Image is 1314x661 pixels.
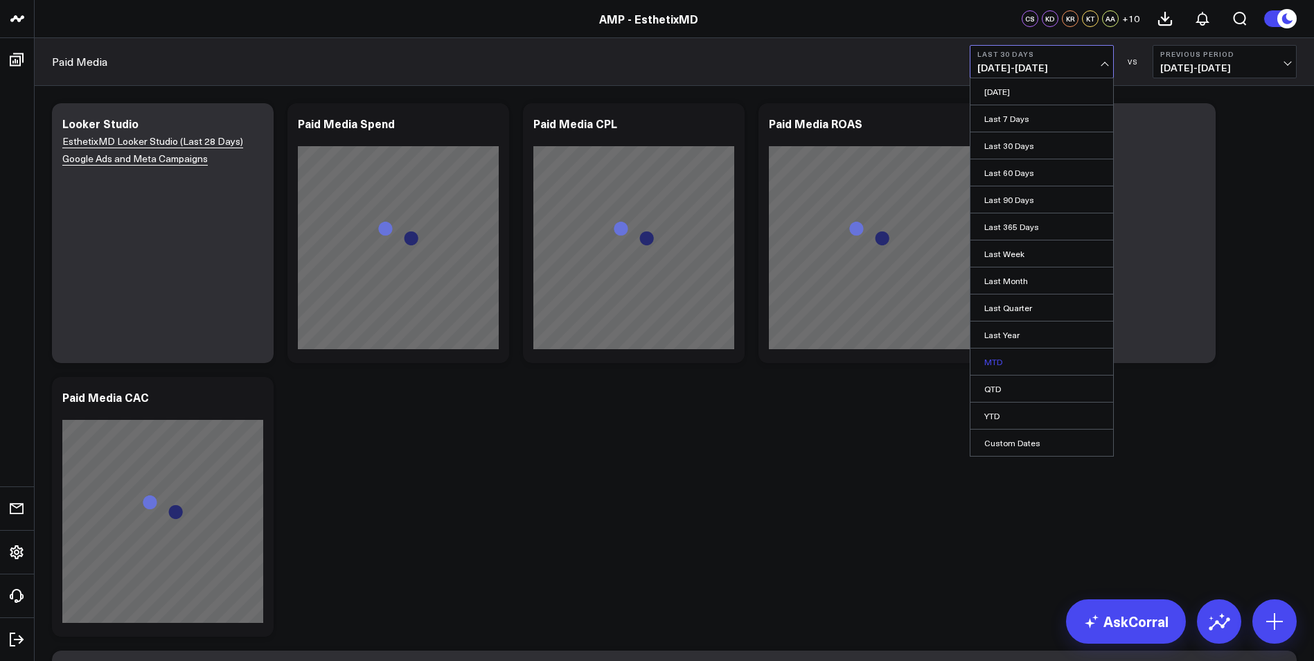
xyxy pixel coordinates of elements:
[1121,58,1146,66] div: VS
[970,294,1113,321] a: Last Quarter
[62,134,243,166] a: EsthetixMD Looker Studio (Last 28 Days) Google Ads and Meta Campaigns
[599,11,698,26] a: AMP - EsthetixMD
[970,45,1114,78] button: Last 30 Days[DATE]-[DATE]
[970,132,1113,159] a: Last 30 Days
[1042,10,1058,27] div: KD
[970,267,1113,294] a: Last Month
[1160,62,1289,73] span: [DATE] - [DATE]
[1022,10,1038,27] div: CS
[970,78,1113,105] a: [DATE]
[970,186,1113,213] a: Last 90 Days
[970,403,1113,429] a: YTD
[62,389,149,405] div: Paid Media CAC
[1102,10,1119,27] div: AA
[1062,10,1078,27] div: KR
[970,349,1113,375] a: MTD
[1082,10,1099,27] div: KT
[62,116,139,131] div: Looker Studio
[1160,50,1289,58] b: Previous Period
[1122,14,1139,24] span: + 10
[533,116,617,131] div: Paid Media CPL
[977,50,1106,58] b: Last 30 Days
[970,321,1113,348] a: Last Year
[970,376,1113,402] a: QTD
[1066,599,1186,644] a: AskCorral
[769,116,862,131] div: Paid Media ROAS
[970,213,1113,240] a: Last 365 Days
[52,54,107,69] a: Paid Media
[298,116,395,131] div: Paid Media Spend
[970,159,1113,186] a: Last 60 Days
[970,240,1113,267] a: Last Week
[977,62,1106,73] span: [DATE] - [DATE]
[970,430,1113,456] a: Custom Dates
[1122,10,1139,27] button: +10
[970,105,1113,132] a: Last 7 Days
[1153,45,1297,78] button: Previous Period[DATE]-[DATE]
